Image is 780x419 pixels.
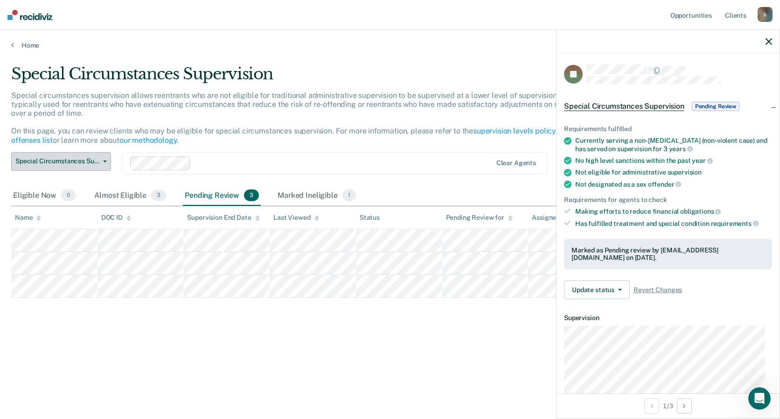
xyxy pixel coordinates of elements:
span: Special Circumstances Supervision [564,102,684,111]
div: Requirements fulfilled [564,125,772,133]
div: Currently serving a non-[MEDICAL_DATA] (non-violent case) and has served on supervision for 3 [575,137,772,153]
span: 1 [342,189,356,202]
button: Previous Opportunity [644,398,659,413]
img: Profile image for Rajan [109,15,128,34]
span: year [692,157,712,164]
div: Special Circumstances Supervision [11,64,596,91]
div: Making efforts to reduce financial [575,207,772,216]
a: violent offenses list [11,126,592,144]
span: offender [648,181,682,188]
img: logo [19,18,70,33]
div: Almost Eligible [92,186,168,206]
button: Messages [93,291,187,328]
div: Not eligible for administrative [575,168,772,176]
div: Eligible Now [11,186,77,206]
div: Marked Ineligible [276,186,358,206]
div: Special Circumstances SupervisionPending Review [557,91,780,121]
span: Special Circumstances Supervision [15,157,99,165]
span: requirements [711,220,759,227]
div: b [758,7,773,22]
div: Send us a message [9,141,177,167]
img: Profile image for Kim [91,15,110,34]
span: Revert Changes [634,286,682,294]
div: Pending Review [183,186,261,206]
p: How can we help? [19,114,168,130]
span: obligations [680,208,721,215]
button: Next Opportunity [677,398,692,413]
span: supervision [668,168,702,176]
div: 1 / 3 [557,393,780,418]
div: Requirements for agents to check [564,196,772,204]
span: 0 [61,189,76,202]
p: Hi [EMAIL_ADDRESS][DOMAIN_NAME] 👋 [19,66,168,114]
div: Pending Review for [446,214,513,222]
div: Marked as Pending review by [EMAIL_ADDRESS][DOMAIN_NAME] on [DATE]. [571,246,765,262]
div: Assigned to [532,214,576,222]
a: supervision levels policy [473,126,556,135]
iframe: Intercom live chat [748,387,771,410]
p: Special circumstances supervision allows reentrants who are not eligible for traditional administ... [11,91,592,145]
div: Send us a message [19,149,156,159]
span: years [669,145,693,153]
img: Profile image for Naomi [127,15,146,34]
span: Home [36,314,57,321]
div: Name [15,214,41,222]
a: Home [11,41,769,49]
dt: Supervision [564,314,772,322]
div: Status [360,214,380,222]
div: No high level sanctions within the past [575,156,772,165]
span: Messages [124,314,156,321]
span: 3 [244,189,259,202]
a: our methodology [119,136,177,145]
div: Supervision End Date [187,214,259,222]
div: DOC ID [101,214,131,222]
span: Pending Review [692,102,739,111]
div: Has fulfilled treatment and special condition [575,219,772,228]
button: Update status [564,280,630,299]
img: Recidiviz [7,10,52,20]
div: Close [160,15,177,32]
div: Not designated as a sex [575,180,772,189]
div: Last Viewed [273,214,319,222]
span: 3 [151,189,166,202]
div: Clear agents [496,159,536,167]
